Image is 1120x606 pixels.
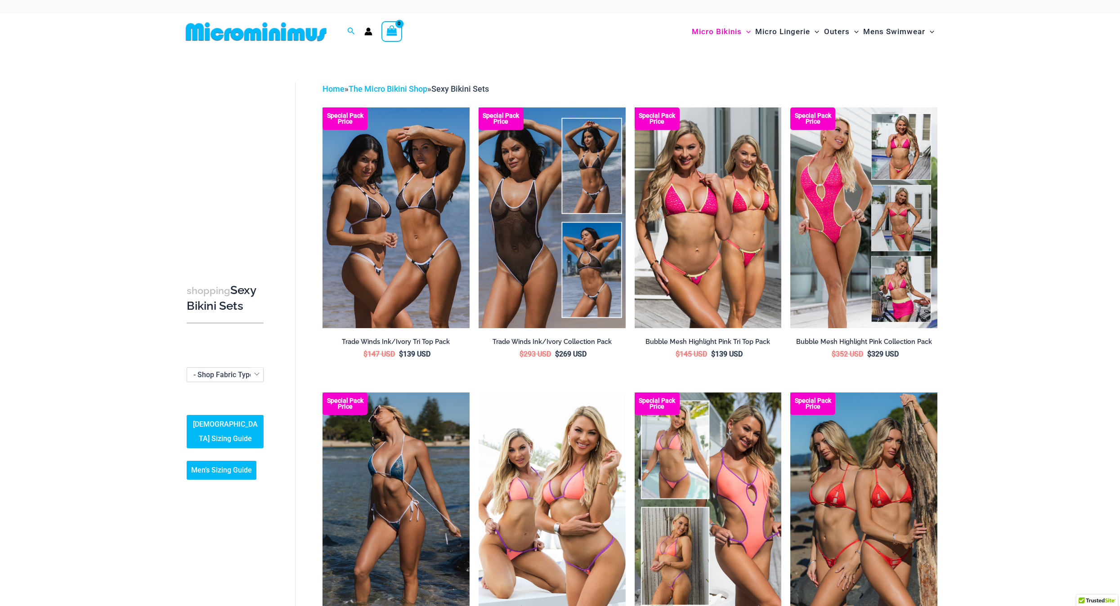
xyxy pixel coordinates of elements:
[753,18,821,45] a: Micro LingerieMenu ToggleMenu Toggle
[187,285,230,296] span: shopping
[399,350,403,358] span: $
[676,350,707,358] bdi: 145 USD
[323,84,345,94] a: Home
[790,107,937,328] img: Collection Pack F
[867,350,871,358] span: $
[187,415,264,448] a: [DEMOGRAPHIC_DATA] Sizing Guide
[349,84,427,94] a: The Micro Bikini Shop
[187,367,264,382] span: - Shop Fabric Type
[822,18,861,45] a: OutersMenu ToggleMenu Toggle
[676,350,680,358] span: $
[364,27,372,36] a: Account icon link
[790,113,835,125] b: Special Pack Price
[347,26,355,37] a: Search icon link
[323,398,367,410] b: Special Pack Price
[688,17,938,47] nav: Site Navigation
[824,20,850,43] span: Outers
[520,350,551,358] bdi: 293 USD
[867,350,899,358] bdi: 329 USD
[635,113,680,125] b: Special Pack Price
[925,20,934,43] span: Menu Toggle
[399,350,430,358] bdi: 139 USD
[323,107,470,328] img: Top Bum Pack
[323,338,470,346] h2: Trade Winds Ink/Ivory Tri Top Pack
[832,350,863,358] bdi: 352 USD
[790,338,937,346] h2: Bubble Mesh Highlight Pink Collection Pack
[479,338,626,349] a: Trade Winds Ink/Ivory Collection Pack
[690,18,753,45] a: Micro BikinisMenu ToggleMenu Toggle
[790,338,937,349] a: Bubble Mesh Highlight Pink Collection Pack
[635,338,782,349] a: Bubble Mesh Highlight Pink Tri Top Pack
[635,398,680,410] b: Special Pack Price
[861,18,936,45] a: Mens SwimwearMenu ToggleMenu Toggle
[520,350,524,358] span: $
[755,20,810,43] span: Micro Lingerie
[479,338,626,346] h2: Trade Winds Ink/Ivory Collection Pack
[381,21,402,42] a: View Shopping Cart, empty
[187,283,264,314] h3: Sexy Bikini Sets
[863,20,925,43] span: Mens Swimwear
[363,350,395,358] bdi: 147 USD
[323,113,367,125] b: Special Pack Price
[635,107,782,328] a: Tri Top Pack F Tri Top Pack BTri Top Pack B
[479,113,524,125] b: Special Pack Price
[479,107,626,328] img: Collection Pack
[323,84,489,94] span: » »
[479,107,626,328] a: Collection Pack Collection Pack b (1)Collection Pack b (1)
[193,370,254,379] span: - Shop Fabric Type
[187,368,263,382] span: - Shop Fabric Type
[832,350,836,358] span: $
[187,75,268,255] iframe: TrustedSite Certified
[363,350,367,358] span: $
[555,350,559,358] span: $
[790,107,937,328] a: Collection Pack F Collection Pack BCollection Pack B
[810,20,819,43] span: Menu Toggle
[187,461,256,480] a: Men’s Sizing Guide
[711,350,743,358] bdi: 139 USD
[711,350,715,358] span: $
[742,20,751,43] span: Menu Toggle
[790,398,835,410] b: Special Pack Price
[850,20,859,43] span: Menu Toggle
[635,338,782,346] h2: Bubble Mesh Highlight Pink Tri Top Pack
[182,22,330,42] img: MM SHOP LOGO FLAT
[635,107,782,328] img: Tri Top Pack F
[555,350,587,358] bdi: 269 USD
[323,338,470,349] a: Trade Winds Ink/Ivory Tri Top Pack
[692,20,742,43] span: Micro Bikinis
[323,107,470,328] a: Top Bum Pack Top Bum Pack bTop Bum Pack b
[431,84,489,94] span: Sexy Bikini Sets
